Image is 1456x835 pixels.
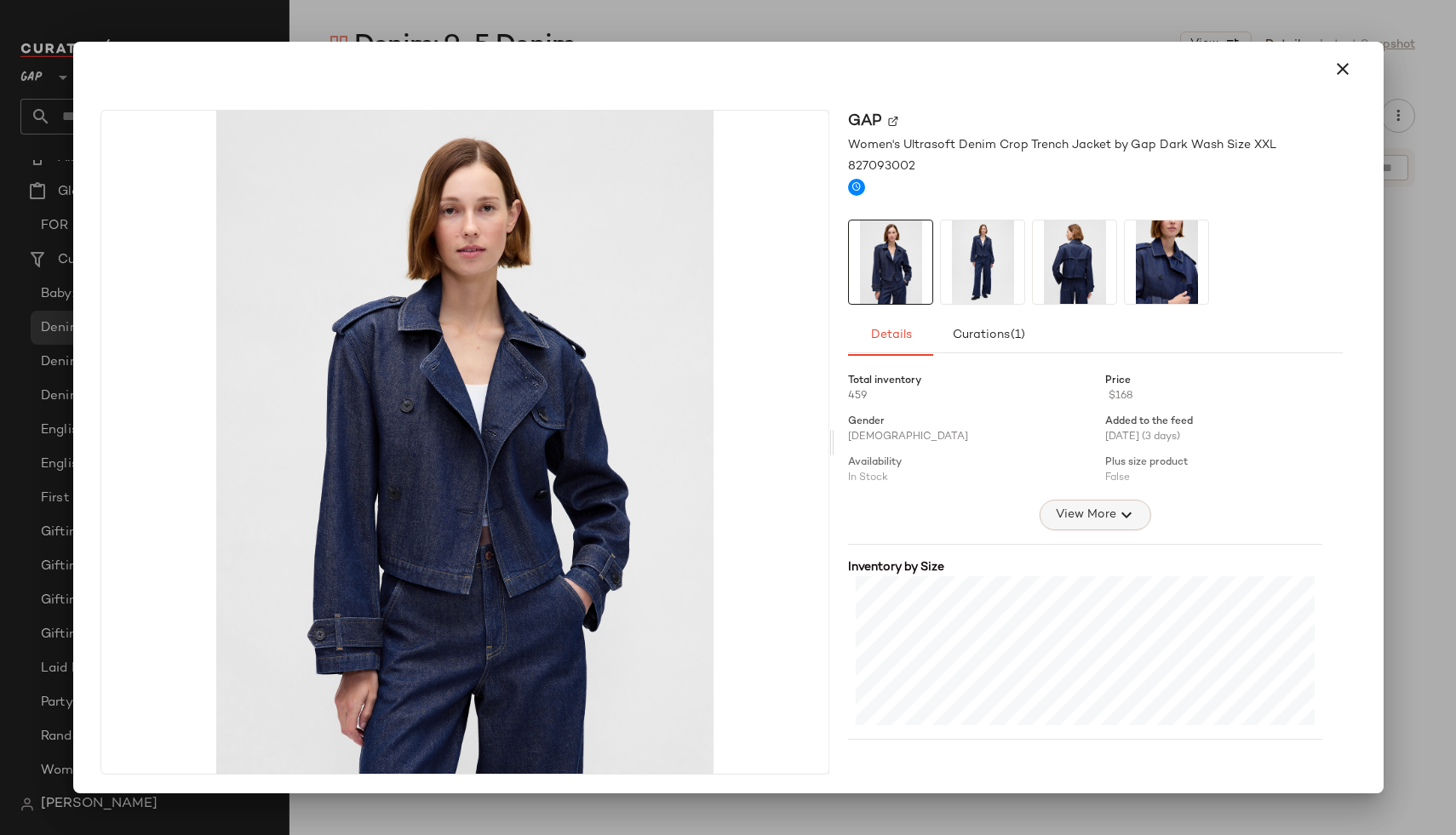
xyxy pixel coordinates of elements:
[941,220,1024,304] img: cn60118049.jpg
[952,329,1026,342] span: Curations
[848,110,881,133] span: Gap
[888,117,898,127] img: svg%3e
[848,136,1276,154] span: Women's Ultrasoft Denim Crop Trench Jacket by Gap Dark Wash Size XXL
[1125,220,1208,304] img: cn60118068.jpg
[101,111,829,774] img: cn60118301.jpg
[849,220,932,304] img: cn60118301.jpg
[1040,500,1150,530] button: View More
[848,157,915,175] span: 827093002
[1033,220,1116,304] img: cn60118066.jpg
[1054,505,1115,525] span: View More
[848,558,1321,576] div: Inventory by Size
[1010,329,1025,342] span: (1)
[870,329,912,342] span: Details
